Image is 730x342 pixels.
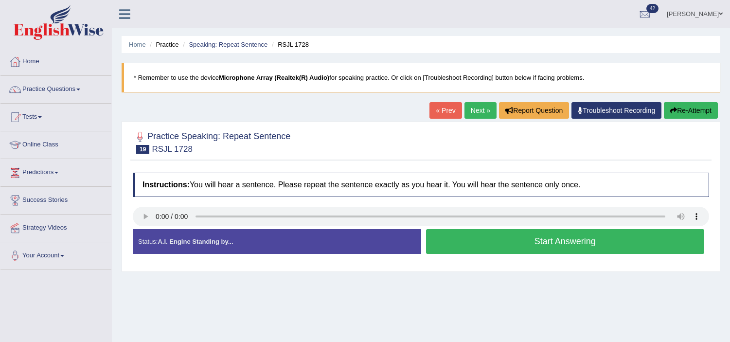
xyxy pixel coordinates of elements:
b: Instructions: [142,180,190,189]
a: Online Class [0,131,111,156]
div: Status: [133,229,421,254]
a: Troubleshoot Recording [571,102,661,119]
h2: Practice Speaking: Repeat Sentence [133,129,290,154]
span: 42 [646,4,659,13]
li: RSJL 1728 [269,40,309,49]
button: Re-Attempt [664,102,718,119]
a: Next » [464,102,497,119]
b: Microphone Array (Realtek(R) Audio) [219,74,329,81]
button: Start Answering [426,229,705,254]
h4: You will hear a sentence. Please repeat the sentence exactly as you hear it. You will hear the se... [133,173,709,197]
blockquote: * Remember to use the device for speaking practice. Or click on [Troubleshoot Recording] button b... [122,63,720,92]
button: Report Question [499,102,569,119]
a: Home [129,41,146,48]
a: Speaking: Repeat Sentence [189,41,267,48]
li: Practice [147,40,178,49]
small: RSJL 1728 [152,144,192,154]
a: Your Account [0,242,111,267]
a: Practice Questions [0,76,111,100]
a: Success Stories [0,187,111,211]
a: Tests [0,104,111,128]
a: Home [0,48,111,72]
span: 19 [136,145,149,154]
a: « Prev [429,102,462,119]
strong: A.I. Engine Standing by... [158,238,233,245]
a: Strategy Videos [0,215,111,239]
a: Predictions [0,159,111,183]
